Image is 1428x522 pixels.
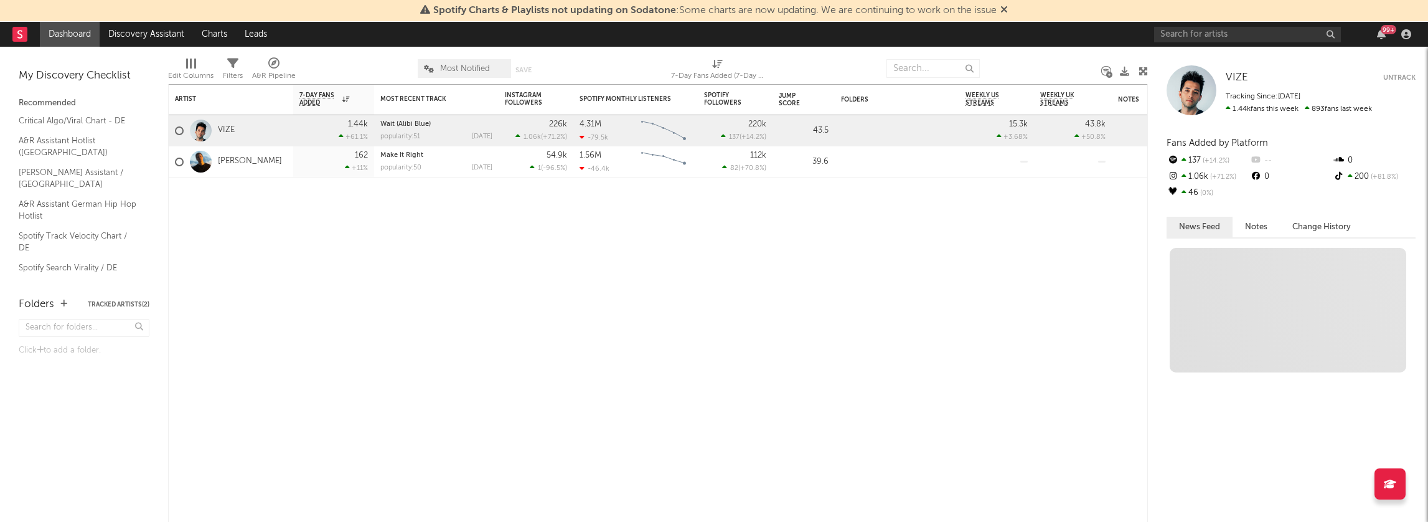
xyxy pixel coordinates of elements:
[1226,105,1372,113] span: 893 fans last week
[472,133,492,140] div: [DATE]
[19,197,137,223] a: A&R Assistant German Hip Hop Hotlist
[19,114,137,128] a: Critical Algo/Viral Chart - DE
[530,164,567,172] div: ( )
[741,134,764,141] span: +14.2 %
[175,95,268,103] div: Artist
[515,133,567,141] div: ( )
[1226,72,1248,83] span: VIZE
[19,96,149,111] div: Recommended
[505,92,548,107] div: Instagram Followers
[1198,190,1213,197] span: 0 %
[19,343,149,358] div: Click to add a folder.
[1369,174,1398,181] span: +81.8 %
[193,22,236,47] a: Charts
[722,164,766,172] div: ( )
[1118,96,1242,103] div: Notes
[1167,185,1249,201] div: 46
[223,53,243,89] div: Filters
[380,95,474,103] div: Most Recent Track
[1226,93,1300,100] span: Tracking Since: [DATE]
[19,319,149,337] input: Search for folders...
[730,165,738,172] span: 82
[345,164,368,172] div: +11 %
[1085,120,1106,128] div: 43.8k
[543,134,565,141] span: +71.2 %
[1249,153,1332,169] div: --
[1167,153,1249,169] div: 137
[997,133,1028,141] div: +3.68 %
[779,123,829,138] div: 43.5
[252,69,296,83] div: A&R Pipeline
[1201,158,1229,164] span: +14.2 %
[1226,105,1299,113] span: 1.44k fans this week
[515,67,532,74] button: Save
[729,134,740,141] span: 137
[19,134,137,159] a: A&R Assistant Hotlist ([GEOGRAPHIC_DATA])
[748,120,766,128] div: 220k
[779,154,829,169] div: 39.6
[299,92,339,107] span: 7-Day Fans Added
[339,133,368,141] div: +61.1 %
[1333,169,1416,185] div: 200
[1040,92,1087,107] span: Weekly UK Streams
[1381,25,1396,34] div: 99 +
[168,53,214,89] div: Edit Columns
[524,134,541,141] span: 1.06k
[380,133,420,140] div: popularity: 51
[886,59,980,78] input: Search...
[636,115,692,146] svg: Chart title
[1280,217,1363,237] button: Change History
[19,261,137,275] a: Spotify Search Virality / DE
[168,69,214,83] div: Edit Columns
[380,121,492,128] div: Wait (Alibi Blue)
[236,22,276,47] a: Leads
[671,53,764,89] div: 7-Day Fans Added (7-Day Fans Added)
[636,146,692,178] svg: Chart title
[547,151,567,159] div: 54.9k
[380,152,492,159] div: Make It Right
[549,120,567,128] div: 226k
[671,69,764,83] div: 7-Day Fans Added (7-Day Fans Added)
[380,121,431,128] a: Wait (Alibi Blue)
[252,53,296,89] div: A&R Pipeline
[433,6,997,16] span: : Some charts are now updating. We are continuing to work on the issue
[223,69,243,83] div: Filters
[1233,217,1280,237] button: Notes
[580,95,673,103] div: Spotify Monthly Listeners
[1333,153,1416,169] div: 0
[1167,169,1249,185] div: 1.06k
[1074,133,1106,141] div: +50.8 %
[1208,174,1236,181] span: +71.2 %
[348,120,368,128] div: 1.44k
[1000,6,1008,16] span: Dismiss
[580,164,609,173] div: -46.4k
[704,92,748,107] div: Spotify Followers
[779,92,810,107] div: Jump Score
[19,297,54,312] div: Folders
[440,65,490,73] span: Most Notified
[1154,27,1341,42] input: Search for artists
[19,69,149,83] div: My Discovery Checklist
[380,152,423,159] a: Make It Right
[1249,169,1332,185] div: 0
[538,165,541,172] span: 1
[721,133,766,141] div: ( )
[88,301,149,308] button: Tracked Artists(2)
[218,156,282,167] a: [PERSON_NAME]
[1167,217,1233,237] button: News Feed
[40,22,100,47] a: Dashboard
[841,96,934,103] div: Folders
[218,125,235,136] a: VIZE
[472,164,492,171] div: [DATE]
[750,151,766,159] div: 112k
[543,165,565,172] span: -96.5 %
[19,229,137,255] a: Spotify Track Velocity Chart / DE
[965,92,1009,107] span: Weekly US Streams
[1167,138,1268,148] span: Fans Added by Platform
[433,6,676,16] span: Spotify Charts & Playlists not updating on Sodatone
[580,133,608,141] div: -79.5k
[380,164,421,171] div: popularity: 50
[100,22,193,47] a: Discovery Assistant
[19,166,137,191] a: [PERSON_NAME] Assistant / [GEOGRAPHIC_DATA]
[1009,120,1028,128] div: 15.3k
